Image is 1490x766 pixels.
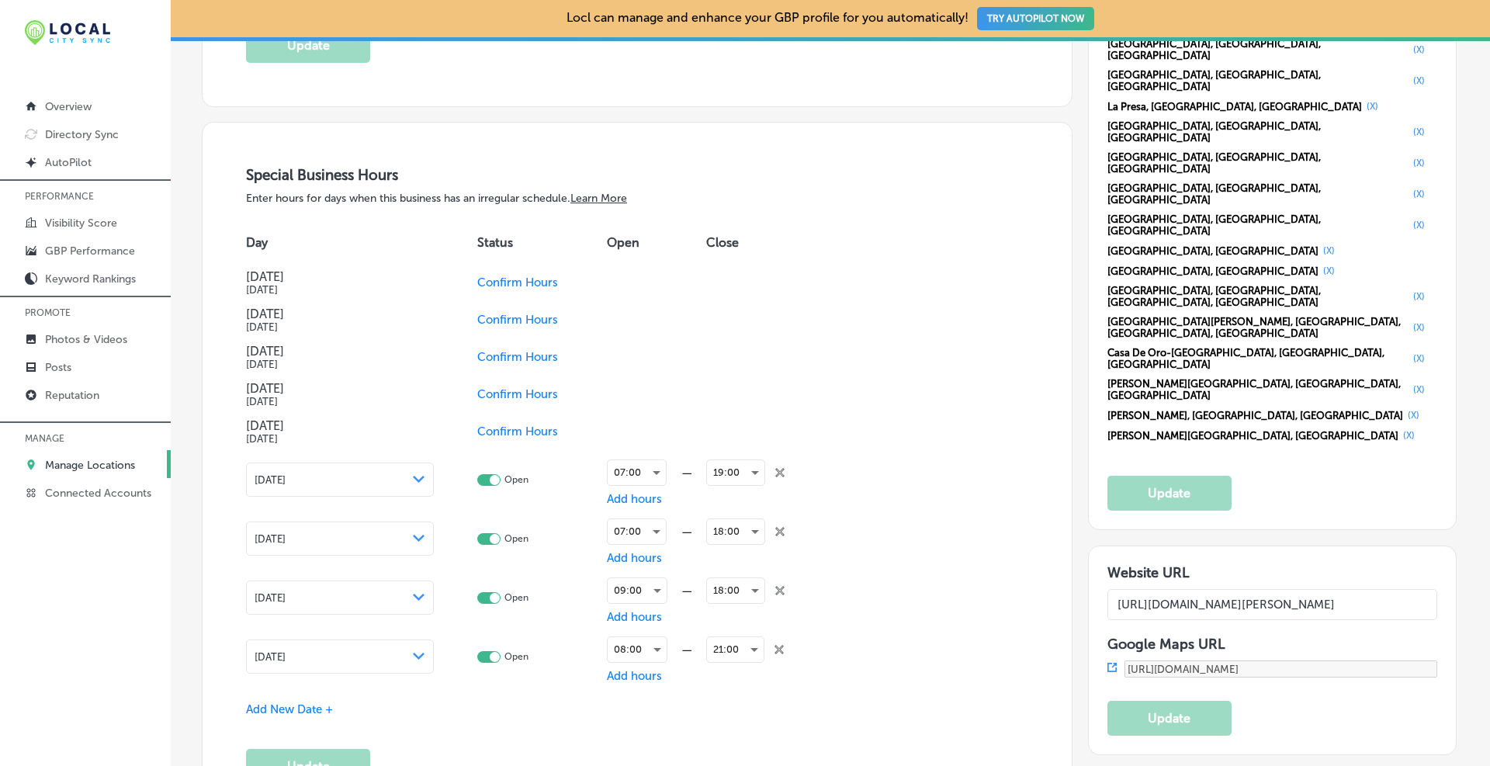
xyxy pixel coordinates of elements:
[1409,383,1429,396] button: (X)
[246,269,434,284] h4: [DATE]
[1107,69,1409,92] span: [GEOGRAPHIC_DATA], [GEOGRAPHIC_DATA], [GEOGRAPHIC_DATA]
[1409,75,1429,87] button: (X)
[246,344,434,359] h4: [DATE]
[477,276,558,289] span: Confirm Hours
[1107,285,1409,308] span: [GEOGRAPHIC_DATA], [GEOGRAPHIC_DATA], [GEOGRAPHIC_DATA], [GEOGRAPHIC_DATA]
[707,460,764,485] div: 19:00
[45,333,127,346] p: Photos & Videos
[707,578,764,603] div: 18:00
[607,551,662,565] span: Add hours
[504,474,528,486] p: Open
[1107,120,1409,144] span: [GEOGRAPHIC_DATA], [GEOGRAPHIC_DATA], [GEOGRAPHIC_DATA]
[1107,410,1403,421] span: [PERSON_NAME], [GEOGRAPHIC_DATA], [GEOGRAPHIC_DATA]
[1107,38,1409,61] span: [GEOGRAPHIC_DATA], [GEOGRAPHIC_DATA], [GEOGRAPHIC_DATA]
[246,192,1028,205] p: Enter hours for days when this business has an irregular schedule.
[45,272,136,286] p: Keyword Rankings
[246,418,434,433] h4: [DATE]
[1107,245,1318,257] span: [GEOGRAPHIC_DATA], [GEOGRAPHIC_DATA]
[45,459,135,472] p: Manage Locations
[255,533,286,545] span: [DATE]
[607,669,662,683] span: Add hours
[1107,213,1409,237] span: [GEOGRAPHIC_DATA], [GEOGRAPHIC_DATA], [GEOGRAPHIC_DATA]
[1107,182,1409,206] span: [GEOGRAPHIC_DATA], [GEOGRAPHIC_DATA], [GEOGRAPHIC_DATA]
[1409,157,1429,169] button: (X)
[1409,43,1429,56] button: (X)
[667,643,706,657] div: —
[1409,188,1429,200] button: (X)
[246,702,333,716] span: Add New Date +
[608,578,667,603] div: 09:00
[504,651,528,663] p: Open
[1107,476,1232,511] button: Update
[246,433,434,445] h5: [DATE]
[45,244,135,258] p: GBP Performance
[607,610,662,624] span: Add hours
[1362,100,1383,113] button: (X)
[1107,316,1409,339] span: [GEOGRAPHIC_DATA][PERSON_NAME], [GEOGRAPHIC_DATA], [GEOGRAPHIC_DATA], [GEOGRAPHIC_DATA]
[1107,564,1438,581] h3: Website URL
[706,220,833,264] th: Close
[1409,290,1429,303] button: (X)
[977,7,1094,30] button: TRY AUTOPILOT NOW
[707,519,764,544] div: 18:00
[255,592,286,604] span: [DATE]
[477,387,558,401] span: Confirm Hours
[1107,701,1232,736] button: Update
[1318,265,1339,277] button: (X)
[504,592,528,604] p: Open
[1107,378,1409,401] span: [PERSON_NAME][GEOGRAPHIC_DATA], [GEOGRAPHIC_DATA], [GEOGRAPHIC_DATA]
[255,651,286,663] span: [DATE]
[1107,101,1362,113] span: La Presa, [GEOGRAPHIC_DATA], [GEOGRAPHIC_DATA]
[707,637,764,662] div: 21:00
[1318,244,1339,257] button: (X)
[45,487,151,500] p: Connected Accounts
[25,20,110,45] img: 12321ecb-abad-46dd-be7f-2600e8d3409flocal-city-sync-logo-rectangle.png
[45,389,99,402] p: Reputation
[246,307,434,321] h4: [DATE]
[570,192,627,205] a: Learn More
[667,584,706,598] div: —
[608,460,666,485] div: 07:00
[255,474,286,486] span: [DATE]
[1409,126,1429,138] button: (X)
[246,359,434,370] h5: [DATE]
[608,519,666,544] div: 07:00
[1107,430,1398,442] span: [PERSON_NAME][GEOGRAPHIC_DATA], [GEOGRAPHIC_DATA]
[1409,219,1429,231] button: (X)
[1107,589,1438,620] input: Add Location Website
[608,637,667,662] div: 08:00
[667,466,706,480] div: —
[1409,321,1429,334] button: (X)
[45,128,119,141] p: Directory Sync
[246,321,434,333] h5: [DATE]
[1107,347,1409,370] span: Casa De Oro-[GEOGRAPHIC_DATA], [GEOGRAPHIC_DATA], [GEOGRAPHIC_DATA]
[477,350,558,364] span: Confirm Hours
[477,313,558,327] span: Confirm Hours
[477,425,558,438] span: Confirm Hours
[1107,636,1438,653] h3: Google Maps URL
[45,100,92,113] p: Overview
[246,396,434,407] h5: [DATE]
[45,361,71,374] p: Posts
[246,284,434,296] h5: [DATE]
[246,220,477,264] th: Day
[246,381,434,396] h4: [DATE]
[1107,265,1318,277] span: [GEOGRAPHIC_DATA], [GEOGRAPHIC_DATA]
[607,220,706,264] th: Open
[246,28,370,63] button: Update
[45,156,92,169] p: AutoPilot
[667,525,706,539] div: —
[1403,409,1424,421] button: (X)
[45,217,117,230] p: Visibility Score
[1107,151,1409,175] span: [GEOGRAPHIC_DATA], [GEOGRAPHIC_DATA], [GEOGRAPHIC_DATA]
[477,220,607,264] th: Status
[607,492,662,506] span: Add hours
[1409,352,1429,365] button: (X)
[1398,429,1419,442] button: (X)
[246,166,1028,184] h3: Special Business Hours
[504,533,528,545] p: Open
